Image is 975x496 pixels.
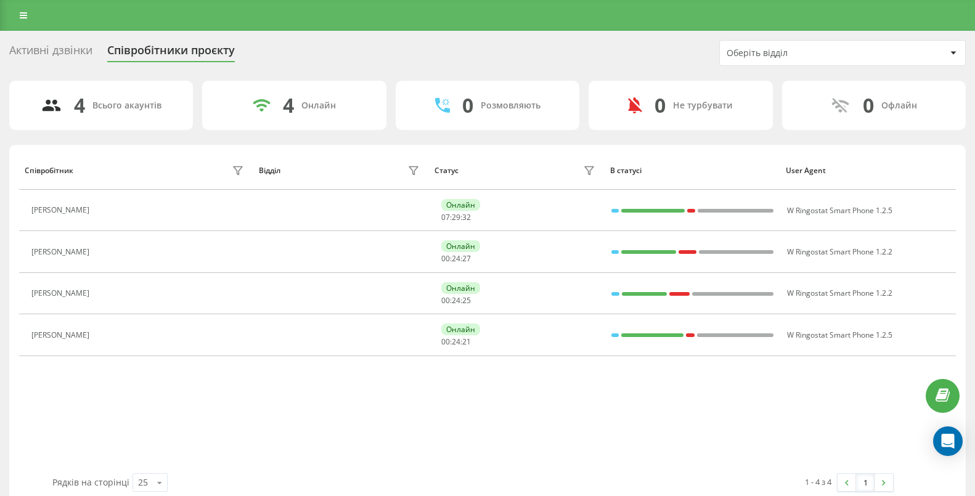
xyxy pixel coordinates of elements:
div: Онлайн [301,100,336,111]
div: [PERSON_NAME] [31,206,92,214]
div: Офлайн [881,100,917,111]
div: : : [441,296,471,305]
span: 24 [452,253,460,264]
span: 00 [441,336,450,347]
div: : : [441,338,471,346]
div: Онлайн [441,240,480,252]
span: 21 [462,336,471,347]
span: 24 [452,295,460,306]
span: W Ringostat Smart Phone 1.2.2 [787,246,892,257]
a: 1 [856,474,875,491]
div: Розмовляють [481,100,541,111]
span: 32 [462,212,471,222]
span: 27 [462,253,471,264]
div: 4 [74,94,85,117]
div: Open Intercom Messenger [933,426,963,456]
span: W Ringostat Smart Phone 1.2.5 [787,205,892,216]
div: User Agent [786,166,950,175]
div: : : [441,254,471,263]
div: Співробітники проєкту [107,44,235,63]
span: 29 [452,212,460,222]
div: 25 [138,476,148,489]
div: 0 [863,94,874,117]
div: 0 [462,94,473,117]
div: Всього акаунтів [92,100,161,111]
div: Оберіть відділ [727,48,874,59]
div: Не турбувати [673,100,733,111]
div: Статус [434,166,459,175]
div: : : [441,213,471,222]
div: 4 [283,94,294,117]
span: 07 [441,212,450,222]
div: Онлайн [441,323,480,335]
div: В статусі [610,166,774,175]
div: [PERSON_NAME] [31,248,92,256]
span: 24 [452,336,460,347]
div: Співробітник [25,166,73,175]
div: Активні дзвінки [9,44,92,63]
span: Рядків на сторінці [52,476,129,488]
div: 0 [655,94,666,117]
div: [PERSON_NAME] [31,289,92,298]
span: 25 [462,295,471,306]
div: 1 - 4 з 4 [805,476,831,488]
div: Відділ [259,166,280,175]
div: [PERSON_NAME] [31,331,92,339]
span: W Ringostat Smart Phone 1.2.2 [787,288,892,298]
div: Онлайн [441,282,480,294]
div: Онлайн [441,199,480,211]
span: W Ringostat Smart Phone 1.2.5 [787,330,892,340]
span: 00 [441,253,450,264]
span: 00 [441,295,450,306]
